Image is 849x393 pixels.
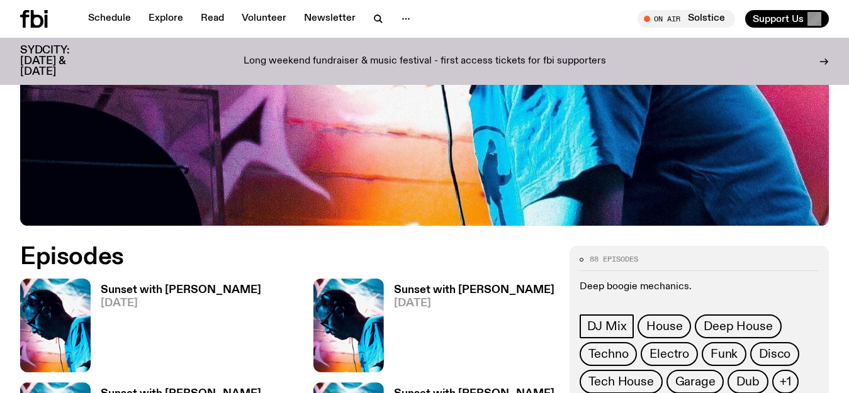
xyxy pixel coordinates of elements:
button: Support Us [745,10,829,28]
a: DJ Mix [580,314,634,338]
span: DJ Mix [587,319,627,333]
span: Deep House [704,319,772,333]
button: On AirSolstice [638,10,735,28]
a: Electro [641,342,698,366]
p: Deep boogie mechanics. [580,281,819,293]
span: Electro [649,347,689,361]
img: Simon Caldwell stands side on, looking downwards. He has headphones on. Behind him is a brightly ... [313,279,384,372]
a: Sunset with [PERSON_NAME][DATE] [91,285,261,372]
span: Funk [711,347,738,361]
a: House [638,314,691,338]
p: Long weekend fundraiser & music festival - first access tickets for fbi supporters [244,56,606,67]
span: Disco [759,347,790,361]
h3: Sunset with [PERSON_NAME] [101,285,261,296]
span: 88 episodes [590,256,638,263]
span: Dub [736,375,759,389]
span: Tech House [588,375,654,389]
a: Newsletter [296,10,363,28]
span: Support Us [753,13,804,25]
span: Garage [675,375,716,389]
h3: Sunset with [PERSON_NAME] [394,285,554,296]
h3: SYDCITY: [DATE] & [DATE] [20,45,101,77]
a: Techno [580,342,638,366]
a: Volunteer [234,10,294,28]
a: Disco [750,342,799,366]
h2: Episodes [20,246,554,268]
span: [DATE] [394,298,554,309]
a: Sunset with [PERSON_NAME][DATE] [384,285,554,372]
a: Deep House [695,314,781,338]
span: House [646,319,682,333]
span: +1 [780,375,791,389]
a: Funk [702,342,746,366]
a: Explore [141,10,191,28]
img: Simon Caldwell stands side on, looking downwards. He has headphones on. Behind him is a brightly ... [20,279,91,372]
a: Schedule [81,10,138,28]
a: Read [193,10,232,28]
span: Techno [588,347,629,361]
span: [DATE] [101,298,261,309]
